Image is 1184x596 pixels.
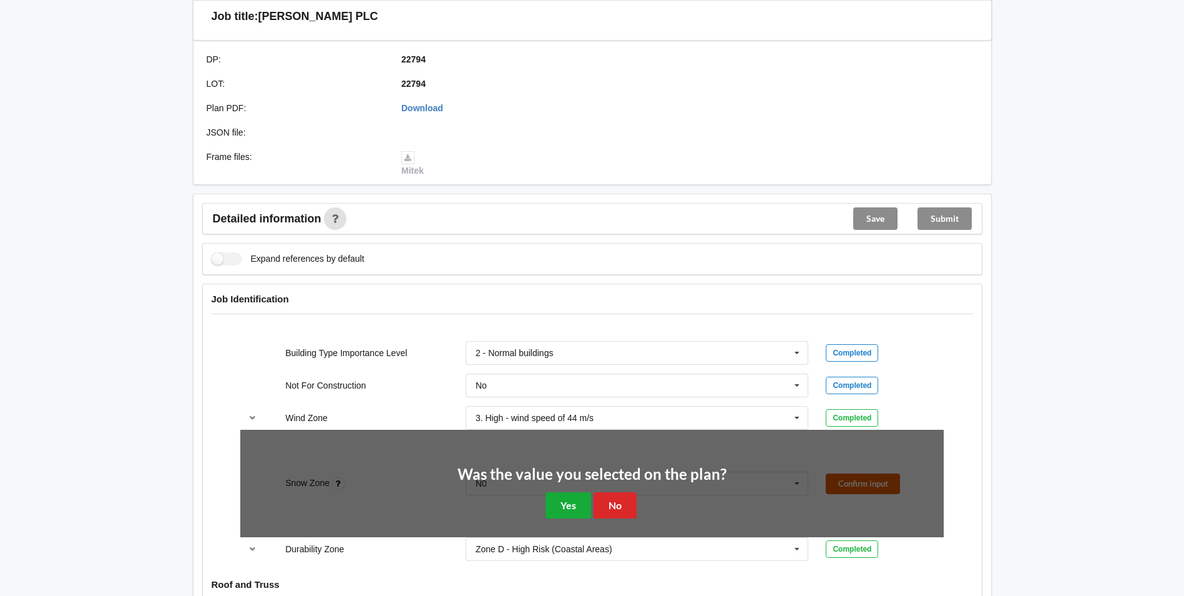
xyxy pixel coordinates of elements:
[826,344,878,362] div: Completed
[212,9,258,24] h3: Job title:
[476,381,487,390] div: No
[240,538,265,560] button: reference-toggle
[476,545,612,554] div: Zone D - High Risk (Coastal Areas)
[198,77,393,90] div: LOT :
[198,102,393,114] div: Plan PDF :
[457,465,727,484] h2: Was the value you selected on the plan?
[285,380,366,390] label: Not For Construction
[401,152,424,176] a: Mitek
[212,579,973,590] h4: Roof and Truss
[285,413,328,423] label: Wind Zone
[476,414,594,422] div: 3. High - wind speed of 44 m/s
[212,293,973,305] h4: Job Identification
[546,492,591,518] button: Yes
[198,53,393,66] div: DP :
[401,54,426,64] b: 22794
[401,103,443,113] a: Download
[258,9,378,24] h3: [PERSON_NAME] PLC
[826,377,878,394] div: Completed
[212,252,364,266] label: Expand references by default
[401,79,426,89] b: 22794
[476,349,554,357] div: 2 - Normal buildings
[285,544,344,554] label: Durability Zone
[213,213,321,224] span: Detailed information
[198,126,393,139] div: JSON file :
[285,348,407,358] label: Building Type Importance Level
[594,492,637,518] button: No
[198,151,393,177] div: Frame files :
[826,409,878,427] div: Completed
[240,407,265,429] button: reference-toggle
[826,540,878,558] div: Completed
